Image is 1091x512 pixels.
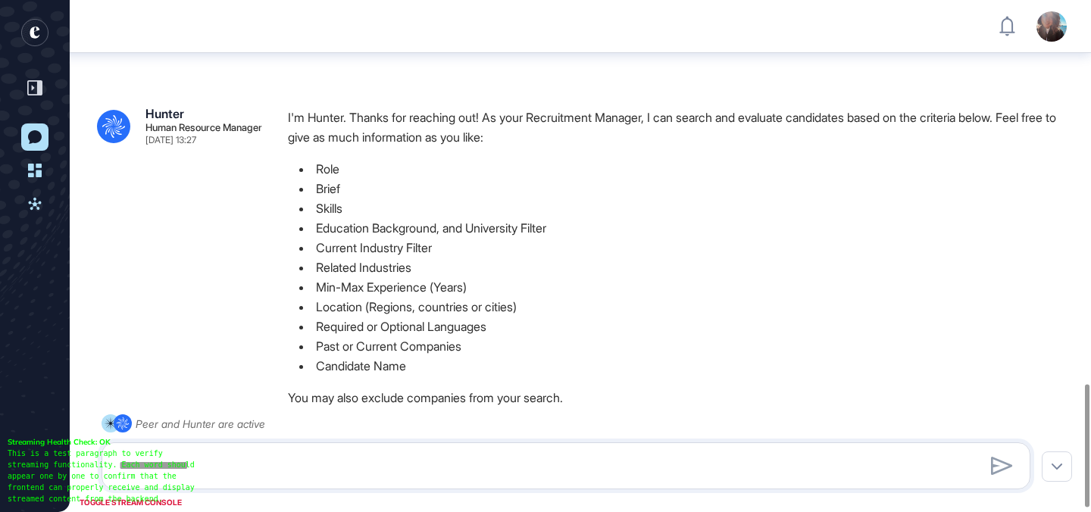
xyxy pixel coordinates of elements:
img: user-avatar [1036,11,1067,42]
li: Current Industry Filter [288,238,1076,258]
div: entrapeer-logo [21,19,48,46]
li: Skills [288,198,1076,218]
li: Past or Current Companies [288,336,1076,356]
div: Hunter [145,108,184,120]
div: Human Resource Manager [145,123,262,133]
p: You may also exclude companies from your search. [288,388,1076,407]
div: Peer and Hunter are active [136,414,265,433]
li: Min-Max Experience (Years) [288,277,1076,297]
div: TOGGLE STREAM CONSOLE [76,493,186,512]
div: [DATE] 13:27 [145,136,196,145]
li: Candidate Name [288,356,1076,376]
p: I'm Hunter. Thanks for reaching out! As your Recruitment Manager, I can search and evaluate candi... [288,108,1076,147]
li: Required or Optional Languages [288,317,1076,336]
li: Brief [288,179,1076,198]
li: Location (Regions, countries or cities) [288,297,1076,317]
li: Related Industries [288,258,1076,277]
li: Education Background, and University Filter [288,218,1076,238]
li: Role [288,159,1076,179]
